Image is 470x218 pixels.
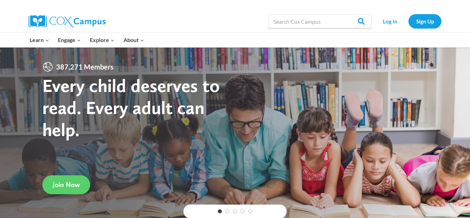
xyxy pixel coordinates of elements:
[58,35,81,44] span: Engage
[29,15,106,28] img: Cox Campus
[90,35,115,44] span: Explore
[268,14,372,28] input: Search Cox Campus
[241,209,245,214] a: 4
[124,35,144,44] span: About
[218,209,222,214] a: 1
[42,175,90,194] a: Join Now
[375,14,441,28] nav: Secondary Navigation
[408,14,441,28] a: Sign Up
[53,61,116,72] span: 387,271 Members
[53,180,80,189] span: Join Now
[30,35,49,44] span: Learn
[248,209,252,214] a: 5
[375,14,405,28] a: Log In
[233,209,237,214] a: 3
[42,74,220,140] strong: Every child deserves to read. Every adult can help.
[225,209,229,214] a: 2
[25,33,148,47] nav: Primary Navigation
